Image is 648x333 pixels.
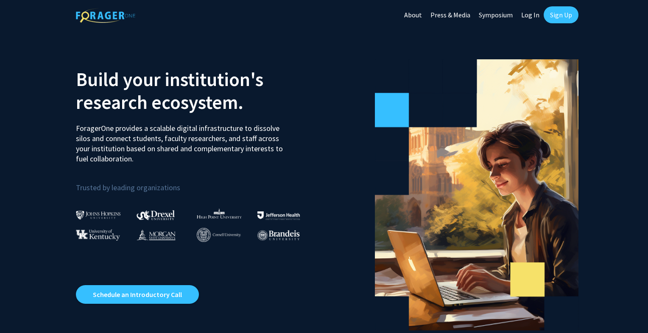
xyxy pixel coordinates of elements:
[76,171,318,194] p: Trusted by leading organizations
[137,210,175,220] img: Drexel University
[197,228,241,242] img: Cornell University
[544,6,578,23] a: Sign Up
[76,211,121,219] img: Johns Hopkins University
[76,229,120,241] img: University of Kentucky
[137,229,176,240] img: Morgan State University
[257,211,300,219] img: Thomas Jefferson University
[76,68,318,114] h2: Build your institution's research ecosystem.
[76,285,199,304] a: Opens in a new tab
[6,295,36,327] iframe: Chat
[257,230,300,241] img: Brandeis University
[76,8,135,23] img: ForagerOne Logo
[76,117,289,164] p: ForagerOne provides a scalable digital infrastructure to dissolve silos and connect students, fac...
[197,208,242,219] img: High Point University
